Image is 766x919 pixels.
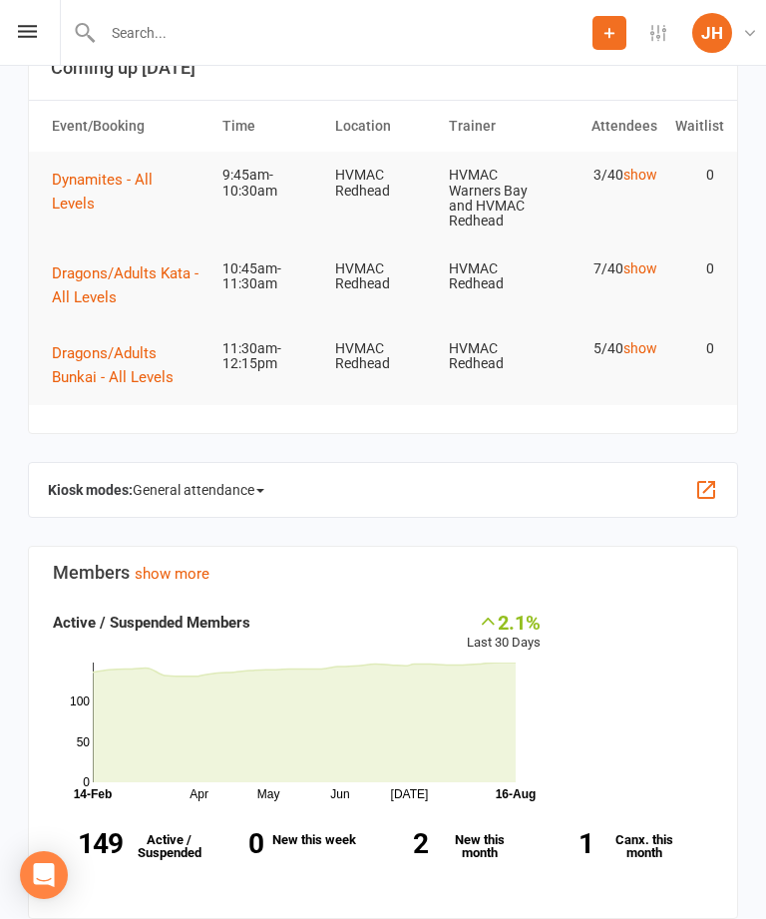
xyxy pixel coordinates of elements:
[52,341,204,389] button: Dragons/Adults Bunkai - All Levels
[193,830,263,857] strong: 0
[553,325,666,372] td: 5/40
[440,101,554,152] th: Trainer
[524,830,593,857] strong: 1
[193,818,359,872] a: 0New this week
[43,818,208,874] a: 149Active / Suspended
[524,818,689,874] a: 1Canx. this month
[358,830,428,857] strong: 2
[133,474,264,506] span: General attendance
[692,13,732,53] div: JH
[20,851,68,899] div: Open Intercom Messenger
[97,19,592,47] input: Search...
[52,344,174,386] span: Dragons/Adults Bunkai - All Levels
[48,482,133,498] strong: Kiosk modes:
[553,152,666,199] td: 3/40
[553,245,666,292] td: 7/40
[440,152,554,245] td: HVMAC Warners Bay and HVMAC Redhead
[52,264,198,306] span: Dragons/Adults Kata - All Levels
[666,245,723,292] td: 0
[666,152,723,199] td: 0
[326,152,440,215] td: HVMAC Redhead
[51,58,715,78] h3: Coming up [DATE]
[623,167,657,183] a: show
[326,325,440,388] td: HVMAC Redhead
[467,611,541,654] div: Last 30 Days
[623,260,657,276] a: show
[666,101,723,152] th: Waitlist
[467,611,541,633] div: 2.1%
[52,171,153,213] span: Dynamites - All Levels
[213,152,327,215] td: 9:45am-10:30am
[440,325,554,388] td: HVMAC Redhead
[52,261,204,309] button: Dragons/Adults Kata - All Levels
[326,101,440,152] th: Location
[553,101,666,152] th: Attendees
[52,168,204,216] button: Dynamites - All Levels
[213,325,327,388] td: 11:30am-12:15pm
[358,818,524,874] a: 2New this month
[53,830,123,857] strong: 149
[440,245,554,308] td: HVMAC Redhead
[326,245,440,308] td: HVMAC Redhead
[213,245,327,308] td: 10:45am-11:30am
[53,563,713,583] h3: Members
[666,325,723,372] td: 0
[623,340,657,356] a: show
[135,565,209,583] a: show more
[53,614,250,632] strong: Active / Suspended Members
[43,101,213,152] th: Event/Booking
[213,101,327,152] th: Time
